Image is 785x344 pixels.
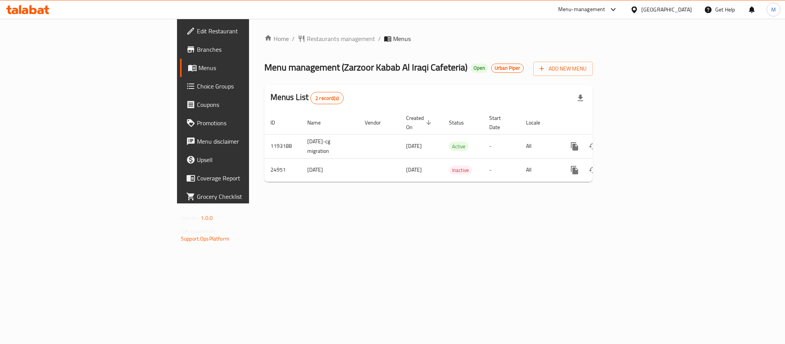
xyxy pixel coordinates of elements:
a: Grocery Checklist [180,187,308,206]
td: - [483,134,520,158]
span: Restaurants management [307,34,375,43]
th: Actions [559,111,645,134]
span: [DATE] [406,165,422,175]
a: Restaurants management [298,34,375,43]
span: 2 record(s) [311,95,343,102]
span: Locale [526,118,550,127]
table: enhanced table [264,111,645,182]
a: Branches [180,40,308,59]
a: Support.OpsPlatform [181,234,229,244]
span: Menu management ( Zarzoor Kabab Al Iraqi Cafeteria ) [264,59,467,76]
span: [DATE] [406,141,422,151]
span: Start Date [489,113,511,132]
td: - [483,158,520,182]
span: Name [307,118,331,127]
span: Open [470,65,488,71]
button: Change Status [584,137,602,156]
button: Add New Menu [533,62,593,76]
span: Menus [198,63,302,72]
div: Open [470,64,488,73]
span: Version: [181,213,200,223]
td: [DATE] [301,158,359,182]
a: Edit Restaurant [180,22,308,40]
span: Coverage Report [197,174,302,183]
td: [DATE]-cg migration [301,134,359,158]
span: ID [270,118,285,127]
span: Menu disclaimer [197,137,302,146]
span: Grocery Checklist [197,192,302,201]
div: [GEOGRAPHIC_DATA] [641,5,692,14]
a: Upsell [180,151,308,169]
span: Branches [197,45,302,54]
span: M [771,5,776,14]
a: Promotions [180,114,308,132]
span: Inactive [449,166,472,175]
span: Vendor [365,118,391,127]
span: Get support on: [181,226,216,236]
span: 1.0.0 [201,213,213,223]
div: Menu-management [558,5,605,14]
li: / [378,34,381,43]
div: Export file [571,89,590,107]
a: Menus [180,59,308,77]
button: more [565,137,584,156]
a: Choice Groups [180,77,308,95]
span: Choice Groups [197,82,302,91]
a: Menu disclaimer [180,132,308,151]
span: Add New Menu [539,64,587,74]
td: All [520,158,559,182]
a: Coupons [180,95,308,114]
button: more [565,161,584,179]
span: Promotions [197,118,302,128]
a: Coverage Report [180,169,308,187]
span: Created On [406,113,434,132]
div: Total records count [310,92,344,104]
span: Urban Piper [492,65,523,71]
span: Coupons [197,100,302,109]
span: Status [449,118,474,127]
nav: breadcrumb [264,34,593,43]
td: All [520,134,559,158]
h2: Menus List [270,92,344,104]
button: Change Status [584,161,602,179]
span: Active [449,142,469,151]
span: Upsell [197,155,302,164]
span: Menus [393,34,411,43]
span: Edit Restaurant [197,26,302,36]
